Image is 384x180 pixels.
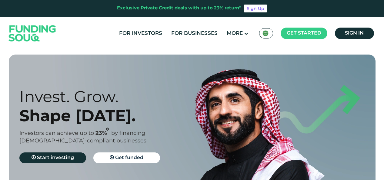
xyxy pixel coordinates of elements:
[93,152,160,163] a: Get funded
[244,5,267,12] a: Sign Up
[37,155,74,160] span: Start investing
[19,106,203,125] div: Shape [DATE].
[117,5,241,12] div: Exclusive Private Credit deals with up to 23% return*
[262,30,269,36] img: SA Flag
[3,18,62,49] img: Logo
[287,31,321,35] span: Get started
[95,131,111,136] span: 23%
[170,28,219,38] a: For Businesses
[118,28,164,38] a: For Investors
[19,131,148,144] span: by financing [DEMOGRAPHIC_DATA]-compliant businesses.
[19,131,94,136] span: Investors can achieve up to
[227,31,243,36] span: More
[19,87,203,106] div: Invest. Grow.
[345,31,364,35] span: Sign in
[106,128,109,131] i: 23% IRR (expected) ~ 15% Net yield (expected)
[335,28,374,39] a: Sign in
[115,155,143,160] span: Get funded
[19,152,86,163] a: Start investing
